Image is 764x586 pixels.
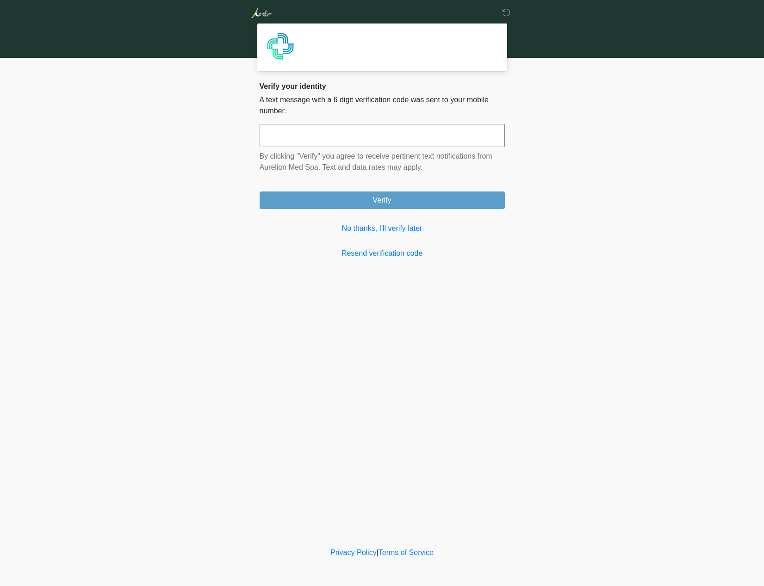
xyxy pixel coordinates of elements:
button: Verify [260,191,505,209]
img: Aurelion Med Spa Logo [250,7,273,19]
a: Privacy Policy [330,549,377,556]
p: By clicking "Verify" you agree to receive pertinent text notifications from Aurelion Med Spa. Tex... [260,151,505,173]
a: | [377,549,379,556]
p: A text message with a 6 digit verification code was sent to your mobile number. [260,94,505,117]
a: Resend verification code [260,248,505,259]
h2: Verify your identity [260,82,505,91]
a: Terms of Service [379,549,434,556]
a: No thanks, I'll verify later [260,223,505,234]
img: Agent Avatar [267,32,294,60]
